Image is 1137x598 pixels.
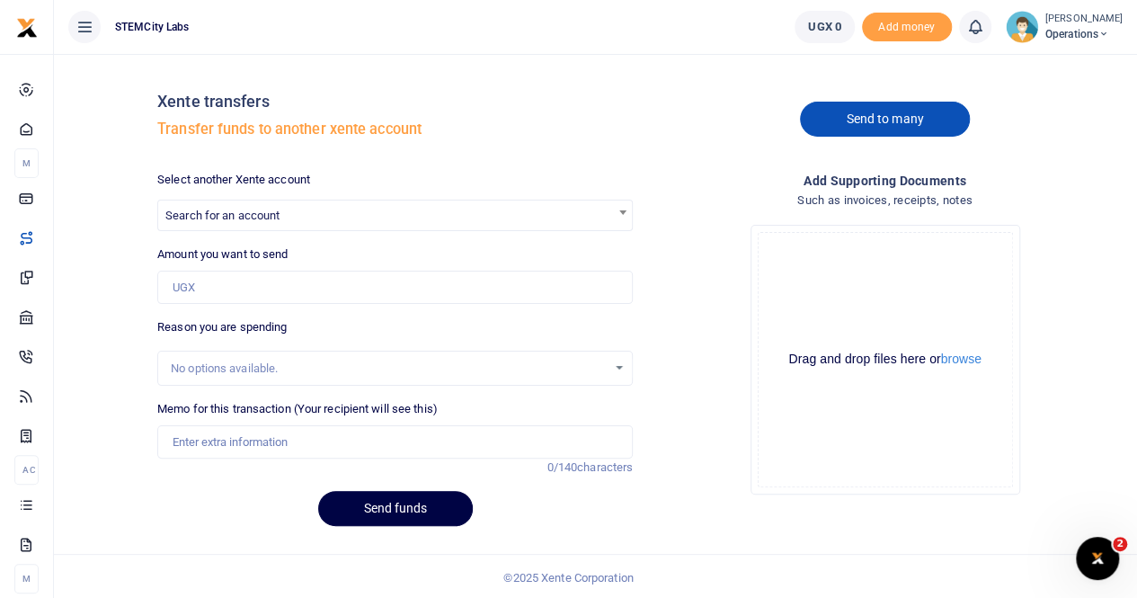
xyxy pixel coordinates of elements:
h4: Xente transfers [157,92,633,112]
h5: Transfer funds to another xente account [157,120,633,138]
span: Operations [1045,26,1123,42]
li: M [14,564,39,594]
a: logo-small logo-large logo-large [16,20,38,33]
button: browse [941,353,982,365]
span: STEMCity Labs [108,19,196,35]
a: profile-user [PERSON_NAME] Operations [1006,11,1123,43]
li: Ac [14,455,39,485]
div: File Uploader [751,225,1020,495]
a: Send to many [800,102,969,137]
span: 2 [1113,537,1127,551]
li: Wallet ballance [787,11,862,43]
span: Search for an account [157,200,633,231]
li: Toup your wallet [862,13,952,42]
span: 0/140 [547,460,578,474]
label: Memo for this transaction (Your recipient will see this) [157,400,438,418]
img: logo-small [16,17,38,39]
small: [PERSON_NAME] [1045,12,1123,27]
input: Enter extra information [157,425,633,460]
label: Reason you are spending [157,318,287,336]
h4: Such as invoices, receipts, notes [647,191,1123,210]
label: Select another Xente account [157,171,310,189]
img: profile-user [1006,11,1038,43]
span: Add money [862,13,952,42]
h4: Add supporting Documents [647,171,1123,191]
div: No options available. [171,360,607,378]
span: Search for an account [165,209,280,222]
label: Amount you want to send [157,245,288,263]
input: UGX [157,271,633,305]
a: Add money [862,19,952,32]
button: Send funds [318,491,473,526]
iframe: Intercom live chat [1076,537,1119,580]
span: Search for an account [158,201,632,228]
span: UGX 0 [808,18,841,36]
a: UGX 0 [795,11,855,43]
li: M [14,148,39,178]
span: characters [577,460,633,474]
div: Drag and drop files here or [759,351,1012,368]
